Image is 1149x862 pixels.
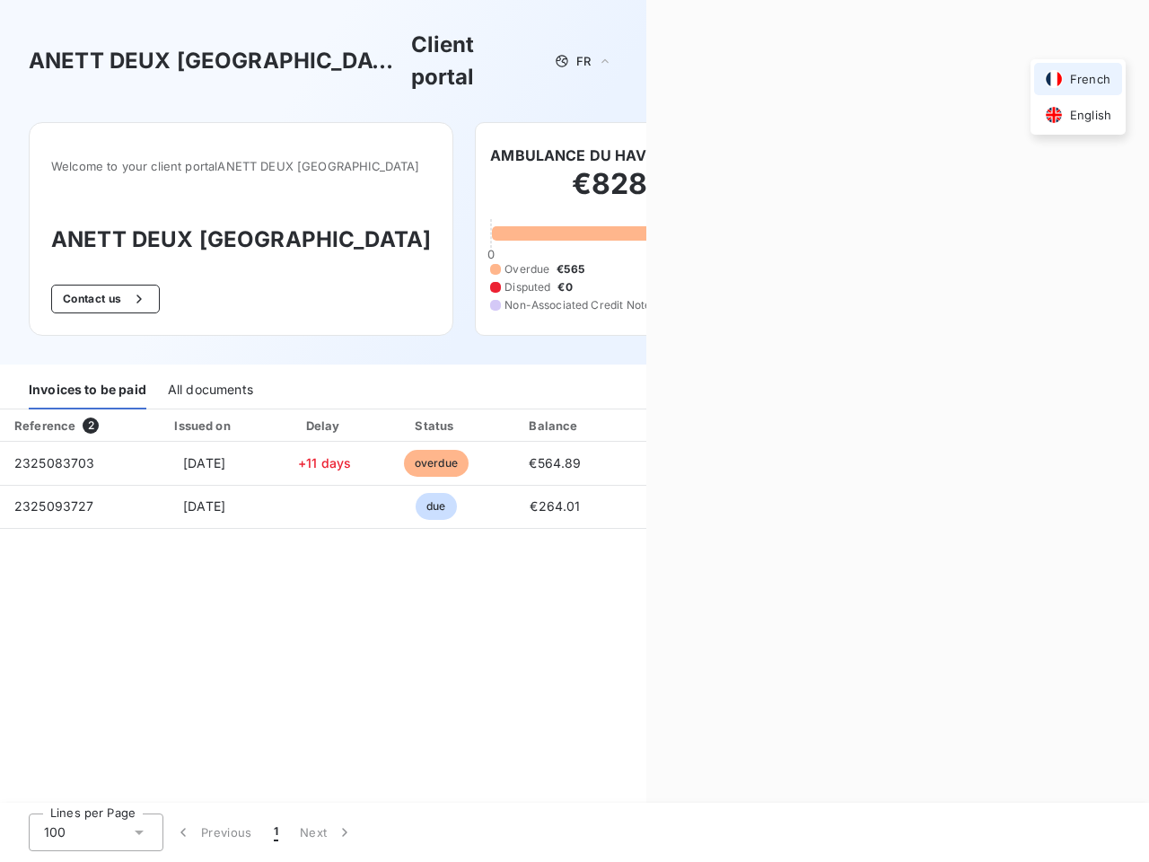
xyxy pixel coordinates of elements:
button: Previous [163,814,263,851]
span: overdue [404,450,469,477]
div: PDF [620,417,711,435]
h3: ANETT DEUX [GEOGRAPHIC_DATA] [29,45,404,77]
span: [DATE] [183,498,225,514]
div: Delay [274,417,376,435]
span: due [416,493,456,520]
button: Next [289,814,364,851]
span: Non-Associated Credit Notes [504,297,656,313]
span: Overdue [504,261,549,277]
h3: Client portal [411,29,542,93]
h3: ANETT DEUX [GEOGRAPHIC_DATA] [51,224,431,256]
span: €564.89 [529,455,581,471]
span: 1 [274,823,278,841]
h2: €828.90 [490,166,776,220]
span: 2 [83,418,99,434]
div: Status [382,417,489,435]
span: Welcome to your client portal ANETT DEUX [GEOGRAPHIC_DATA] [51,159,431,173]
span: 100 [44,823,66,841]
div: Invoices to be paid [29,372,146,409]
div: Balance [496,417,613,435]
span: €264.01 [530,498,580,514]
span: €0 [557,279,572,295]
h6: AMBULANCE DU HAVRE - C230407400 [490,145,776,166]
button: 1 [263,814,289,851]
span: 2325093727 [14,498,94,514]
div: Reference [14,418,75,433]
span: +11 days [298,455,351,471]
span: Disputed [504,279,550,295]
div: All documents [168,372,253,409]
span: 0 [487,247,495,261]
button: Contact us [51,285,160,313]
span: 2325083703 [14,455,95,471]
div: Issued on [142,417,266,435]
span: FR [576,54,591,68]
span: €565 [557,261,584,277]
span: [DATE] [183,455,225,471]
